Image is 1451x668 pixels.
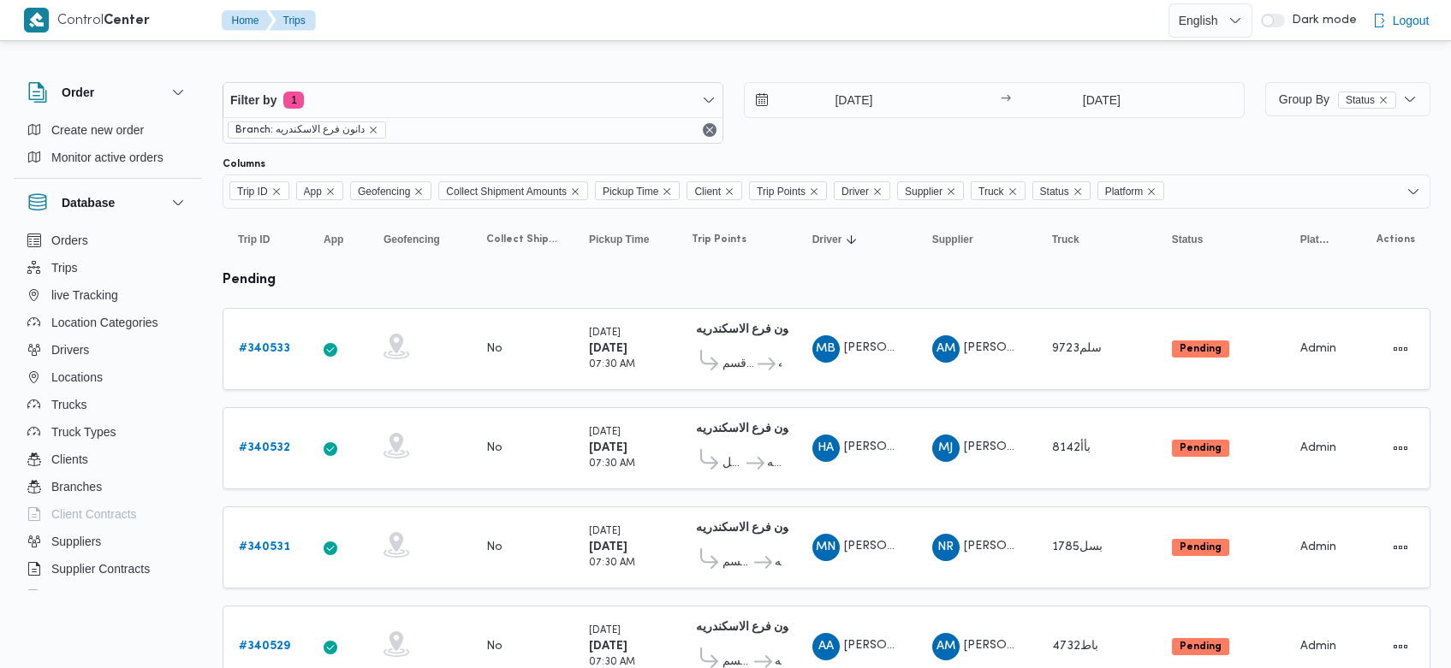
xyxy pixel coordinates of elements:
[964,441,1139,452] span: [PERSON_NAME][DATE] بسيوني
[239,343,290,354] b: # 340533
[51,559,150,579] span: Supplier Contracts
[589,641,627,652] b: [DATE]
[413,186,424,197] button: Remove Geofencing from selection in this group
[51,394,86,415] span: Trucks
[589,527,621,536] small: [DATE]
[1406,185,1420,198] button: Open list of options
[230,90,277,110] span: Filter by
[816,534,836,561] span: MN
[816,335,836,363] span: MB
[21,281,195,309] button: live Tracking
[589,233,649,246] span: Pickup Time
[1300,233,1329,246] span: Platform
[1172,233,1204,246] span: Status
[270,10,316,31] button: Trips
[692,233,746,246] span: Trip Points
[1377,233,1415,246] span: Actions
[51,120,144,140] span: Create new order
[589,360,635,369] small: 07:30 AM
[486,440,502,456] div: No
[223,83,723,117] button: Filter by1 active filters
[1172,340,1229,358] span: Pending
[938,434,953,462] span: MJ
[51,367,103,387] span: Locations
[1165,226,1276,253] button: Status
[51,147,164,168] span: Monitor active orders
[724,186,734,197] button: Remove Client from selection in this group
[589,343,627,354] b: [DATE]
[1387,335,1414,363] button: Actions
[937,534,954,561] span: NR
[350,181,431,200] span: Geofencing
[1172,440,1229,457] span: Pending
[51,531,101,552] span: Suppliers
[51,476,102,497] span: Branches
[595,181,680,200] span: Pickup Time
[1300,641,1336,652] span: Admin
[964,541,1163,552] span: [PERSON_NAME] [PERSON_NAME]
[1008,186,1018,197] button: Remove Truck from selection in this group
[223,157,265,171] label: Columns
[745,83,939,117] input: Press the down key to open a popover containing a calendar.
[1172,539,1229,556] span: Pending
[767,453,781,474] span: دانون فرع الاسكندريه
[1052,343,1102,354] span: سلم9723
[932,434,960,462] div: Muhammad Jmuaah Dsaoqai Bsaioni
[662,186,672,197] button: Remove Pickup Time from selection in this group
[21,364,195,391] button: Locations
[582,226,668,253] button: Pickup Time
[486,341,502,357] div: No
[21,582,195,610] button: Devices
[775,553,782,573] span: دانون فرع الاسكندريه
[696,523,800,534] b: دانون فرع الاسكندريه
[384,233,440,246] span: Geofencing
[237,182,268,201] span: Trip ID
[818,434,834,462] span: HA
[271,186,282,197] button: Remove Trip ID from selection in this group
[1052,641,1098,652] span: باط4732
[589,541,627,553] b: [DATE]
[486,639,502,654] div: No
[325,186,336,197] button: Remove App from selection in this group
[21,473,195,500] button: Branches
[21,309,195,336] button: Location Categories
[589,626,621,635] small: [DATE]
[897,181,964,200] span: Supplier
[1146,186,1157,197] button: Remove Platform from selection in this group
[589,459,635,469] small: 07:30 AM
[812,335,840,363] div: Mustfi Bkar Abadalamuaatai Hassan
[17,600,72,651] iframe: chat widget
[964,342,1061,353] span: [PERSON_NAME]
[749,181,827,200] span: Trip Points
[971,181,1026,200] span: Truck
[723,453,744,474] span: قسم ثان الرمل
[51,422,116,442] span: Truck Types
[812,434,840,462] div: Hanei Aihab Sbhai Abadalazaiaz Ibrahem
[589,428,621,437] small: [DATE]
[446,182,567,201] span: Collect Shipment Amounts
[317,226,360,253] button: App
[1387,534,1414,561] button: Actions
[377,226,462,253] button: Geofencing
[1293,226,1336,253] button: Platform
[1387,633,1414,660] button: Actions
[925,226,1028,253] button: Supplier
[223,274,276,287] b: pending
[603,182,658,201] span: Pickup Time
[229,181,289,200] span: Trip ID
[812,534,840,561] div: Muhammad Nasar Raian Mahmood
[239,438,290,458] a: #340532
[51,257,78,278] span: Trips
[589,328,621,338] small: [DATE]
[844,441,1043,452] span: [PERSON_NAME] [PERSON_NAME]
[21,254,195,281] button: Trips
[438,181,588,200] span: Collect Shipment Amounts
[51,449,88,470] span: Clients
[937,335,955,363] span: AM
[757,182,806,201] span: Trip Points
[21,116,195,144] button: Create new order
[589,442,627,453] b: [DATE]
[239,537,290,558] a: #340531
[14,116,202,178] div: Order
[1105,182,1144,201] span: Platform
